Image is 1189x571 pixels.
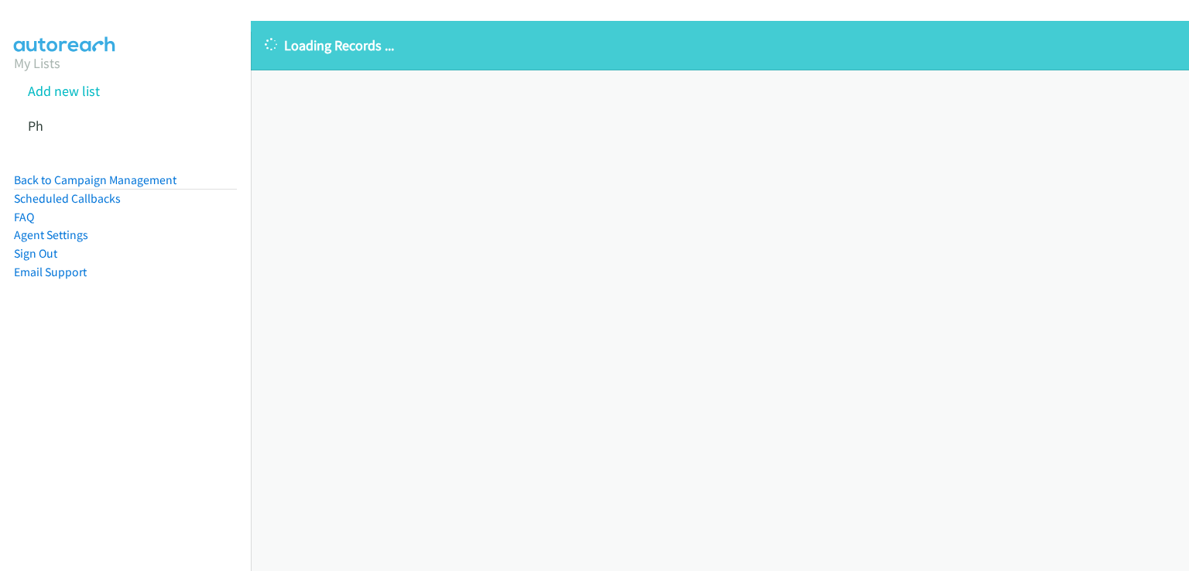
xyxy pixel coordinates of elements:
a: Add new list [28,82,100,100]
a: Sign Out [14,246,57,261]
a: Back to Campaign Management [14,173,176,187]
a: FAQ [14,210,34,224]
a: Email Support [14,265,87,279]
a: Ph [28,117,43,135]
a: My Lists [14,54,60,72]
a: Scheduled Callbacks [14,191,121,206]
a: Agent Settings [14,227,88,242]
p: Loading Records ... [265,35,1175,56]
